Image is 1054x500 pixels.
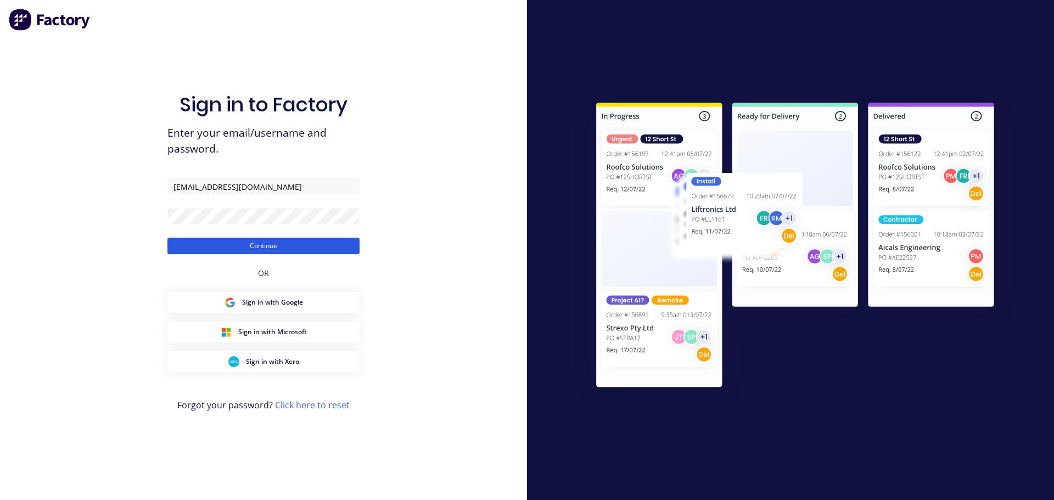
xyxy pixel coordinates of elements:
[180,93,347,116] h1: Sign in to Factory
[167,125,360,157] span: Enter your email/username and password.
[242,297,303,307] span: Sign in with Google
[167,292,360,313] button: Google Sign inSign in with Google
[275,399,350,411] a: Click here to reset
[258,254,269,292] div: OR
[246,357,299,367] span: Sign in with Xero
[167,351,360,372] button: Xero Sign inSign in with Xero
[167,238,360,254] button: Continue
[221,327,232,338] img: Microsoft Sign in
[167,178,360,195] input: Email/Username
[572,81,1018,413] img: Sign in
[225,297,236,308] img: Google Sign in
[167,322,360,342] button: Microsoft Sign inSign in with Microsoft
[238,327,307,337] span: Sign in with Microsoft
[177,398,350,412] span: Forgot your password?
[228,356,239,367] img: Xero Sign in
[9,9,91,31] img: Factory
